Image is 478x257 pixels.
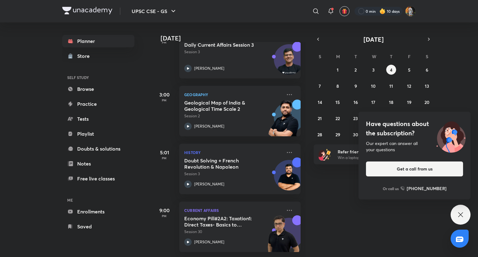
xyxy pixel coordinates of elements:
button: September 19, 2025 [404,97,414,107]
img: Avatar [274,163,304,193]
h5: Daily Current Affairs Session 3 [184,42,262,48]
p: [PERSON_NAME] [194,239,224,245]
h5: Economy Pill#2A2: Taxation1: Direct Taxes- Basics to Corporation Tax, DDT etc [184,215,262,228]
abbr: September 16, 2025 [354,99,358,105]
abbr: September 11, 2025 [389,83,393,89]
img: Avatar [274,48,304,77]
button: September 7, 2025 [315,81,325,91]
button: September 23, 2025 [351,113,361,123]
abbr: September 17, 2025 [371,99,375,105]
p: Session 30 [184,229,282,235]
h5: Doubt Solving + French Revolution & Napoleon [184,157,262,170]
abbr: September 9, 2025 [354,83,357,89]
a: Company Logo [62,7,112,16]
button: September 8, 2025 [333,81,343,91]
h4: Have questions about the subscription? [366,119,463,138]
abbr: Friday [408,54,410,59]
button: September 14, 2025 [315,97,325,107]
abbr: September 4, 2025 [390,67,392,73]
button: September 20, 2025 [422,97,432,107]
abbr: September 20, 2025 [424,99,429,105]
img: Prakhar Singh [405,6,416,16]
a: Free live classes [62,172,134,185]
abbr: September 28, 2025 [317,132,322,138]
button: September 15, 2025 [333,97,343,107]
abbr: Sunday [319,54,321,59]
p: Geography [184,91,282,98]
img: ttu_illustration_new.svg [431,119,471,153]
p: PM [152,98,177,102]
button: September 10, 2025 [368,81,378,91]
a: [PHONE_NUMBER] [401,185,447,192]
h6: SELF STUDY [62,72,134,83]
abbr: Tuesday [354,54,357,59]
h5: Geological Map of India & Geological Time Scale 2 [184,100,262,112]
img: unacademy [266,100,301,143]
button: avatar [340,6,349,16]
abbr: September 10, 2025 [371,83,376,89]
abbr: September 29, 2025 [335,132,340,138]
button: September 1, 2025 [333,65,343,75]
button: September 3, 2025 [368,65,378,75]
h6: ME [62,195,134,205]
button: September 4, 2025 [386,65,396,75]
button: September 28, 2025 [315,129,325,139]
div: Store [77,52,93,60]
button: September 12, 2025 [404,81,414,91]
button: [DATE] [322,35,424,44]
p: [PERSON_NAME] [194,124,224,129]
p: Session 3 [184,49,282,55]
a: Enrollments [62,205,134,218]
abbr: September 3, 2025 [372,67,375,73]
a: Planner [62,35,134,47]
p: PM [152,40,177,44]
img: referral [319,148,331,161]
abbr: September 18, 2025 [389,99,393,105]
abbr: September 21, 2025 [318,115,322,121]
abbr: Saturday [426,54,428,59]
abbr: September 14, 2025 [318,99,322,105]
abbr: Thursday [390,54,392,59]
p: Session 3 [184,171,282,177]
abbr: September 19, 2025 [407,99,411,105]
h5: 3:00 [152,91,177,98]
abbr: September 15, 2025 [335,99,340,105]
button: Get a call from us [366,161,463,176]
a: Saved [62,220,134,233]
button: September 11, 2025 [386,81,396,91]
abbr: Monday [336,54,340,59]
h6: [PHONE_NUMBER] [407,185,447,192]
abbr: September 2, 2025 [354,67,357,73]
p: PM [152,214,177,218]
p: Or call us [383,186,399,191]
img: streak [379,8,386,14]
button: September 22, 2025 [333,113,343,123]
a: Practice [62,98,134,110]
abbr: September 22, 2025 [335,115,340,121]
p: PM [152,156,177,160]
span: [DATE] [363,35,384,44]
abbr: September 30, 2025 [353,132,358,138]
button: September 9, 2025 [351,81,361,91]
abbr: September 5, 2025 [408,67,410,73]
button: September 6, 2025 [422,65,432,75]
button: UPSC CSE - GS [128,5,181,17]
button: September 21, 2025 [315,113,325,123]
img: avatar [342,8,347,14]
abbr: September 12, 2025 [407,83,411,89]
img: Company Logo [62,7,112,14]
a: Tests [62,113,134,125]
abbr: September 6, 2025 [426,67,428,73]
p: Win a laptop, vouchers & more [338,155,414,161]
h5: 9:00 [152,207,177,214]
p: Session 2 [184,113,282,119]
h6: Refer friends [338,148,414,155]
h5: 5:01 [152,149,177,156]
a: Doubts & solutions [62,143,134,155]
p: [PERSON_NAME] [194,66,224,71]
a: Store [62,50,134,62]
div: Our expert can answer all your questions [366,140,463,153]
abbr: September 8, 2025 [336,83,339,89]
button: September 17, 2025 [368,97,378,107]
button: September 30, 2025 [351,129,361,139]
